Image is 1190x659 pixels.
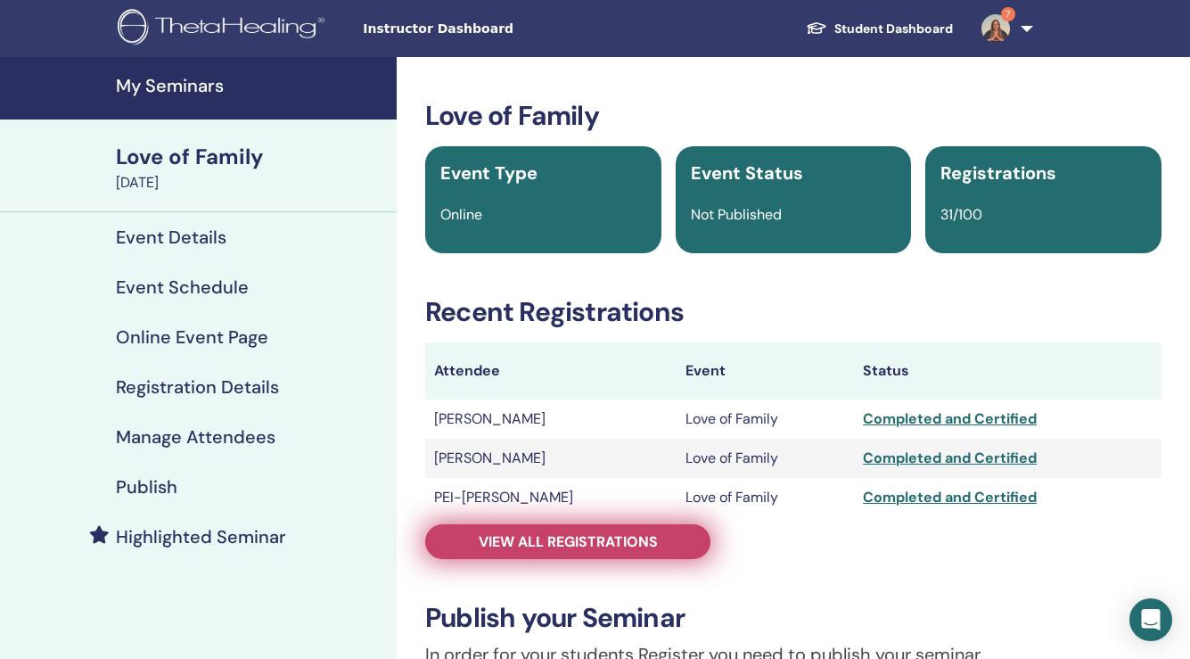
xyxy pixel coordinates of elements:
[105,142,397,194] a: Love of Family[DATE]
[116,376,279,398] h4: Registration Details
[425,602,1161,634] h3: Publish your Seminar
[677,342,854,400] th: Event
[863,448,1153,469] div: Completed and Certified
[116,526,286,548] h4: Highlighted Seminar
[425,400,677,439] td: [PERSON_NAME]
[863,408,1153,430] div: Completed and Certified
[1001,7,1015,21] span: 7
[854,342,1161,400] th: Status
[425,100,1161,132] h3: Love of Family
[116,326,268,348] h4: Online Event Page
[425,296,1161,328] h3: Recent Registrations
[116,142,386,172] div: Love of Family
[425,342,677,400] th: Attendee
[677,439,854,478] td: Love of Family
[425,478,677,517] td: PEI-[PERSON_NAME]
[116,172,386,194] div: [DATE]
[806,21,827,36] img: graduation-cap-white.svg
[940,161,1056,185] span: Registrations
[116,476,177,498] h4: Publish
[691,205,782,224] span: Not Published
[425,524,710,559] a: View all registrations
[863,487,1153,508] div: Completed and Certified
[677,478,854,517] td: Love of Family
[479,532,658,551] span: View all registrations
[1129,598,1172,641] div: Open Intercom Messenger
[116,276,249,298] h4: Event Schedule
[940,205,982,224] span: 31/100
[677,400,854,439] td: Love of Family
[118,9,331,49] img: logo.png
[116,227,226,248] h4: Event Details
[425,439,677,478] td: [PERSON_NAME]
[440,205,482,224] span: Online
[363,20,630,38] span: Instructor Dashboard
[691,161,803,185] span: Event Status
[440,161,538,185] span: Event Type
[981,14,1010,43] img: default.jpg
[116,75,386,96] h4: My Seminars
[792,12,967,45] a: Student Dashboard
[116,426,275,448] h4: Manage Attendees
